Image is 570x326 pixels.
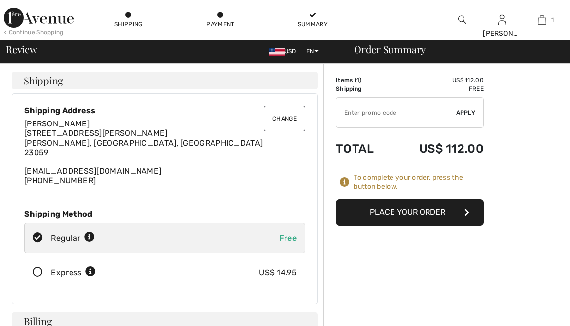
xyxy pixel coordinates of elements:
div: Express [51,267,96,279]
img: My Bag [538,14,546,26]
td: US$ 112.00 [391,132,484,165]
td: Shipping [336,84,391,93]
a: Sign In [498,15,506,24]
button: Place Your Order [336,199,484,226]
div: Shipping Method [24,209,305,219]
div: To complete your order, press the button below. [354,173,484,191]
div: Payment [206,20,235,29]
img: search the website [458,14,466,26]
div: Order Summary [342,44,564,54]
td: US$ 112.00 [391,76,484,84]
div: < Continue Shopping [4,28,64,37]
span: 1 [551,15,554,24]
td: Items ( ) [336,76,391,84]
div: US$ 14.95 [259,267,297,279]
span: EN [306,48,319,55]
td: Total [336,132,391,165]
span: Billing [24,316,52,326]
div: [EMAIL_ADDRESS][DOMAIN_NAME] [PHONE_NUMBER] [24,119,305,185]
img: 1ère Avenue [4,8,74,28]
button: Change [264,106,305,131]
td: Free [391,84,484,93]
span: 1 [356,77,359,83]
img: US Dollar [269,48,285,56]
span: [PERSON_NAME] [24,119,90,128]
span: Shipping [24,76,63,85]
div: Regular [51,232,95,244]
img: My Info [498,14,506,26]
div: Shipping [113,20,143,29]
span: Apply [456,108,476,117]
span: USD [269,48,300,55]
span: [STREET_ADDRESS][PERSON_NAME] [PERSON_NAME], [GEOGRAPHIC_DATA], [GEOGRAPHIC_DATA] 23059 [24,128,263,157]
input: Promo code [336,98,456,127]
span: Review [6,44,37,54]
a: 1 [523,14,562,26]
span: Free [279,233,297,243]
div: Summary [298,20,327,29]
div: Shipping Address [24,106,305,115]
div: [PERSON_NAME] [483,28,522,39]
